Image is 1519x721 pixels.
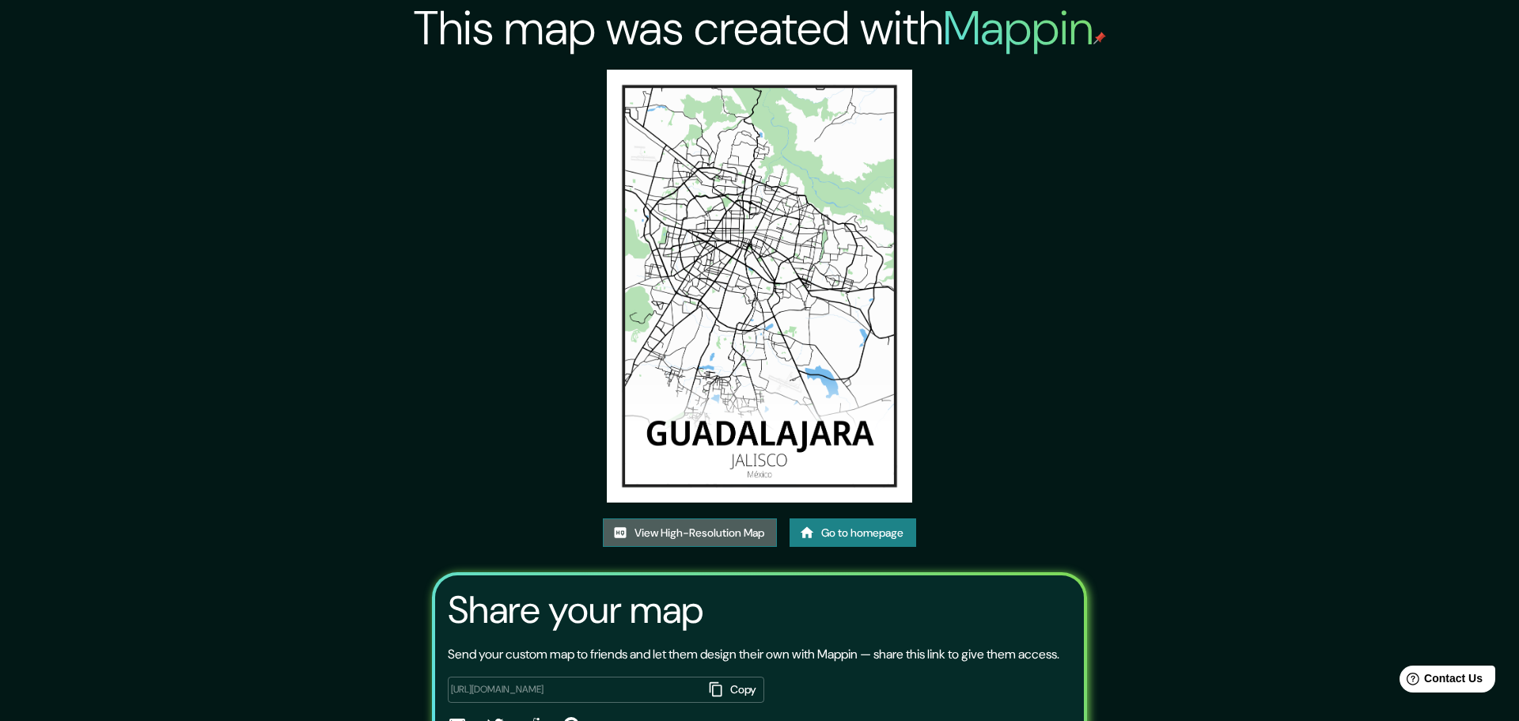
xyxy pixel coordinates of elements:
button: Copy [703,677,764,703]
img: mappin-pin [1093,32,1106,44]
iframe: Help widget launcher [1378,659,1502,704]
a: Go to homepage [790,518,916,548]
p: Send your custom map to friends and let them design their own with Mappin — share this link to gi... [448,645,1059,664]
a: View High-Resolution Map [603,518,777,548]
img: created-map [607,70,912,503]
h3: Share your map [448,588,703,632]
